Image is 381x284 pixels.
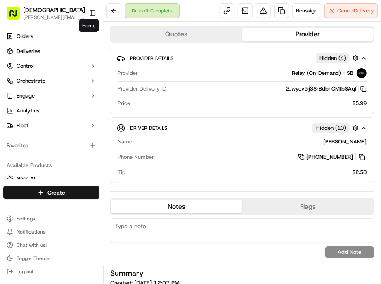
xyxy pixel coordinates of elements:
img: relay_logo_black.png [357,68,367,78]
button: Provider [242,28,374,41]
span: Fleet [17,122,28,129]
button: [DEMOGRAPHIC_DATA] [23,6,85,14]
button: [DEMOGRAPHIC_DATA][PERSON_NAME][EMAIL_ADDRESS][DOMAIN_NAME] [3,3,85,23]
img: 1736555255976-a54dd68f-1ca7-489b-9aae-adbdc363a1c4 [8,46,23,61]
a: 📗Knowledge Base [5,84,66,98]
span: Price [118,100,130,107]
span: Tip [118,169,125,176]
span: Engage [17,92,35,100]
span: $5.99 [352,100,367,107]
span: Hidden ( 4 ) [319,55,346,62]
h3: Summary [110,270,144,277]
a: Analytics [3,104,99,117]
span: Knowledge Base [17,87,63,95]
button: Engage [3,89,99,103]
span: Driver Details [130,125,167,131]
div: 💻 [70,88,76,94]
span: Log out [17,268,33,275]
span: Chat with us! [17,242,47,248]
button: Notes [111,200,242,213]
a: 💻API Documentation [66,84,136,98]
a: [PHONE_NUMBER] [298,153,367,162]
div: Home [79,19,99,32]
span: Settings [17,215,35,222]
button: Control [3,60,99,73]
span: Analytics [17,107,39,115]
button: Settings [3,213,99,224]
a: Deliveries [3,45,99,58]
span: Name [118,138,132,146]
button: Create [3,186,99,199]
div: 📗 [8,88,15,94]
button: Fleet [3,119,99,132]
button: Nash AI [3,172,99,185]
span: Provider Details [130,55,173,62]
button: [PERSON_NAME][EMAIL_ADDRESS][DOMAIN_NAME] [23,14,85,21]
a: Orders [3,30,99,43]
div: $2.50 [129,169,367,176]
span: Relay (On-Demand) - SB [292,69,353,77]
button: Log out [3,266,99,277]
span: Provider Delivery ID [118,85,166,93]
div: Available Products [3,159,99,172]
button: Quotes [111,28,242,41]
span: [PHONE_NUMBER] [306,153,353,161]
span: Phone Number [118,153,154,161]
button: Flags [242,200,374,213]
span: Nash AI [17,175,35,182]
span: API Documentation [78,87,133,95]
a: Nash AI [7,175,96,182]
div: Start new chat [28,46,135,54]
span: Orchestrate [17,77,45,85]
div: We're available if you need us! [28,54,104,61]
div: Favorites [3,139,99,152]
button: Toggle Theme [3,253,99,264]
button: Provider DetailsHidden (4) [117,51,367,65]
button: 2Jwyev5ijS8rBdbhCMfbSAqf [286,85,367,93]
span: Control [17,62,34,70]
span: Pylon [82,107,100,113]
span: Hidden ( 10 ) [316,124,346,132]
button: Orchestrate [3,74,99,88]
button: Reassign [292,3,321,18]
button: CancelDelivery [324,3,378,18]
button: Notifications [3,226,99,238]
a: Powered byPylon [58,107,100,113]
span: Cancel Delivery [337,7,374,14]
div: [PERSON_NAME] [135,138,367,146]
button: Start new chat [140,48,150,58]
button: Hidden (10) [312,123,361,133]
span: Orders [17,33,33,40]
button: Driver DetailsHidden (10) [117,121,367,135]
span: Notifications [17,229,45,235]
button: Hidden (4) [316,53,361,63]
span: Reassign [296,7,317,14]
input: Got a question? Start typing here... [21,20,149,29]
span: Provider [118,69,138,77]
span: Create [47,189,65,197]
span: Deliveries [17,48,40,55]
button: Chat with us! [3,239,99,251]
span: Toggle Theme [17,255,50,262]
